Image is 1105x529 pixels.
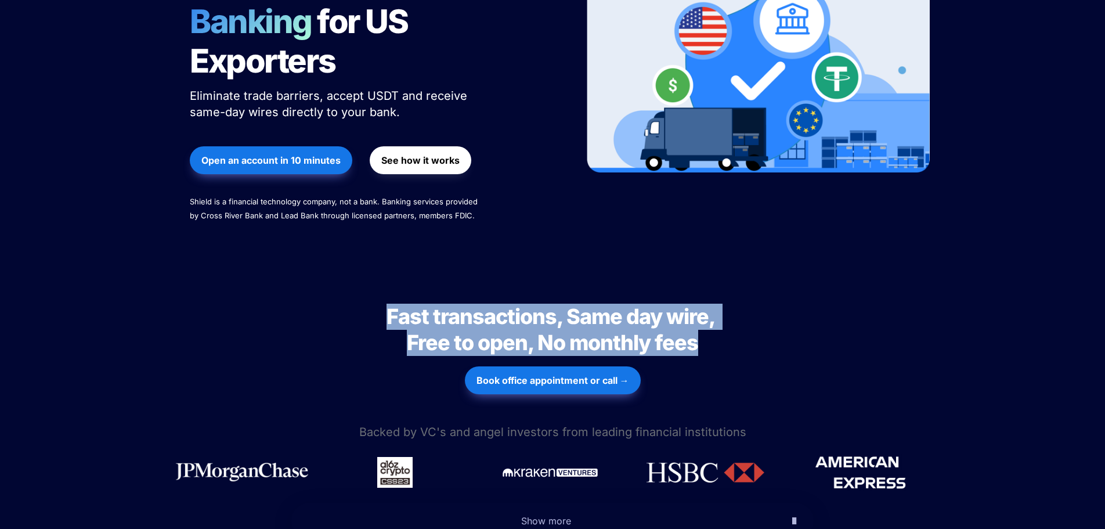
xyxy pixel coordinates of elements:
[521,515,571,527] span: Show more
[190,89,471,119] span: Eliminate trade barriers, accept USDT and receive same-day wires directly to your bank.
[201,154,341,166] strong: Open an account in 10 minutes
[190,2,413,81] span: for US Exporters
[370,141,471,180] a: See how it works
[359,425,746,439] span: Backed by VC's and angel investors from leading financial institutions
[370,146,471,174] button: See how it works
[465,366,641,394] button: Book office appointment or call →
[381,154,460,166] strong: See how it works
[190,197,480,220] span: Shield is a financial technology company, not a bank. Banking services provided by Cross River Ba...
[476,375,629,386] strong: Book office appointment or call →
[465,361,641,400] a: Book office appointment or call →
[190,141,352,180] a: Open an account in 10 minutes
[387,304,718,355] span: Fast transactions, Same day wire, Free to open, No monthly fees
[190,146,352,174] button: Open an account in 10 minutes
